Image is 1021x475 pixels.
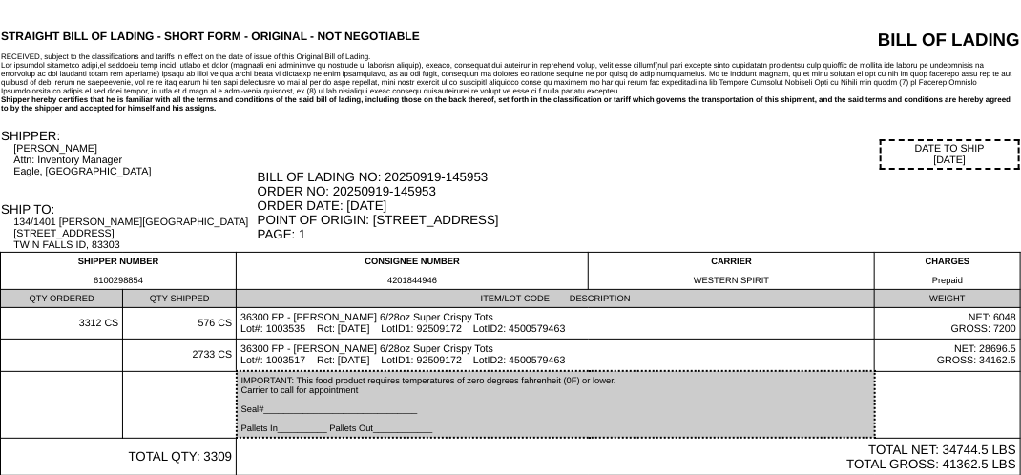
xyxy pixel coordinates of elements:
td: CARRIER [589,253,875,290]
td: NET: 6048 GROSS: 7200 [875,308,1021,340]
td: ITEM/LOT CODE DESCRIPTION [237,290,875,308]
div: 6100298854 [5,276,232,285]
div: DATE TO SHIP [DATE] [880,139,1020,170]
td: IMPORTANT: This food product requires temperatures of zero degrees fahrenheit (0F) or lower. Carr... [237,371,875,438]
div: BILL OF LADING NO: 20250919-145953 ORDER NO: 20250919-145953 ORDER DATE: [DATE] POINT OF ORIGIN: ... [258,170,1020,241]
td: CHARGES [875,253,1021,290]
div: WESTERN SPIRIT [593,276,870,285]
td: QTY SHIPPED [123,290,237,308]
td: CONSIGNEE NUMBER [237,253,589,290]
td: NET: 28696.5 GROSS: 34162.5 [875,340,1021,372]
div: Shipper hereby certifies that he is familiar with all the terms and conditions of the said bill o... [1,95,1020,113]
div: [PERSON_NAME] Attn: Inventory Manager Eagle, [GEOGRAPHIC_DATA] [13,143,255,177]
div: 4201844946 [240,276,584,285]
td: SHIPPER NUMBER [1,253,237,290]
div: SHIPPER: [1,129,256,143]
div: BILL OF LADING [738,30,1020,51]
td: 36300 FP - [PERSON_NAME] 6/28oz Super Crispy Tots Lot#: 1003535 Rct: [DATE] LotID1: 92509172 LotI... [237,308,875,340]
td: 3312 CS [1,308,123,340]
td: WEIGHT [875,290,1021,308]
td: QTY ORDERED [1,290,123,308]
div: Prepaid [879,276,1016,285]
td: 576 CS [123,308,237,340]
td: 2733 CS [123,340,237,372]
div: 134/1401 [PERSON_NAME][GEOGRAPHIC_DATA] [STREET_ADDRESS] TWIN FALLS ID, 83303 [13,217,255,251]
td: 36300 FP - [PERSON_NAME] 6/28oz Super Crispy Tots Lot#: 1003517 Rct: [DATE] LotID1: 92509172 LotI... [237,340,875,372]
div: SHIP TO: [1,202,256,217]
